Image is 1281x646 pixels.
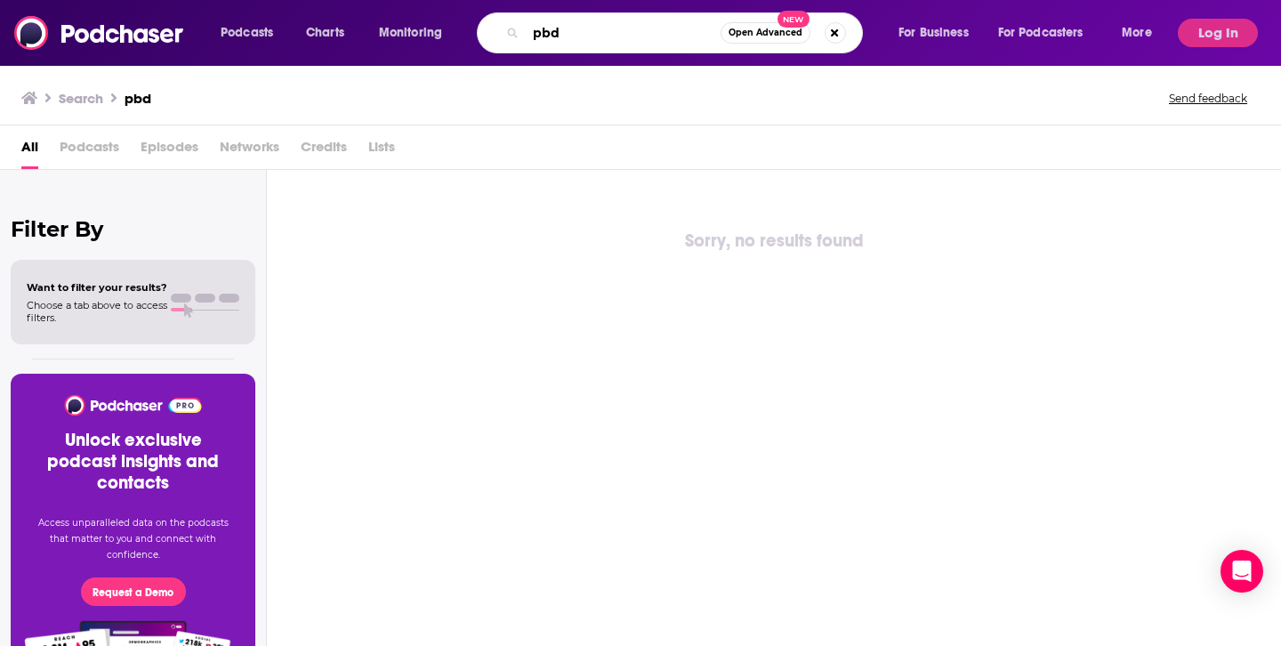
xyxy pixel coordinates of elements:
[221,20,273,45] span: Podcasts
[368,133,395,169] span: Lists
[1221,550,1263,593] div: Open Intercom Messenger
[27,281,167,294] span: Want to filter your results?
[14,16,185,50] img: Podchaser - Follow, Share and Rate Podcasts
[1109,19,1174,47] button: open menu
[294,19,355,47] a: Charts
[32,515,234,563] p: Access unparalleled data on the podcasts that matter to you and connect with confidence.
[1178,19,1258,47] button: Log In
[208,19,296,47] button: open menu
[777,11,810,28] span: New
[379,20,442,45] span: Monitoring
[494,12,880,53] div: Search podcasts, credits, & more...
[998,20,1084,45] span: For Podcasters
[21,133,38,169] a: All
[60,133,119,169] span: Podcasts
[367,19,465,47] button: open menu
[32,430,234,494] h3: Unlock exclusive podcast insights and contacts
[526,19,721,47] input: Search podcasts, credits, & more...
[987,19,1109,47] button: open menu
[27,299,167,324] span: Choose a tab above to access filters.
[125,90,151,107] h3: pbd
[301,133,347,169] span: Credits
[11,216,255,242] h2: Filter By
[81,577,186,606] button: Request a Demo
[141,133,198,169] span: Episodes
[721,22,810,44] button: Open AdvancedNew
[267,227,1281,255] div: Sorry, no results found
[220,133,279,169] span: Networks
[886,19,991,47] button: open menu
[898,20,969,45] span: For Business
[63,395,203,416] img: Podchaser - Follow, Share and Rate Podcasts
[729,28,802,37] span: Open Advanced
[59,90,103,107] h3: Search
[1164,91,1253,106] button: Send feedback
[1122,20,1152,45] span: More
[306,20,344,45] span: Charts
